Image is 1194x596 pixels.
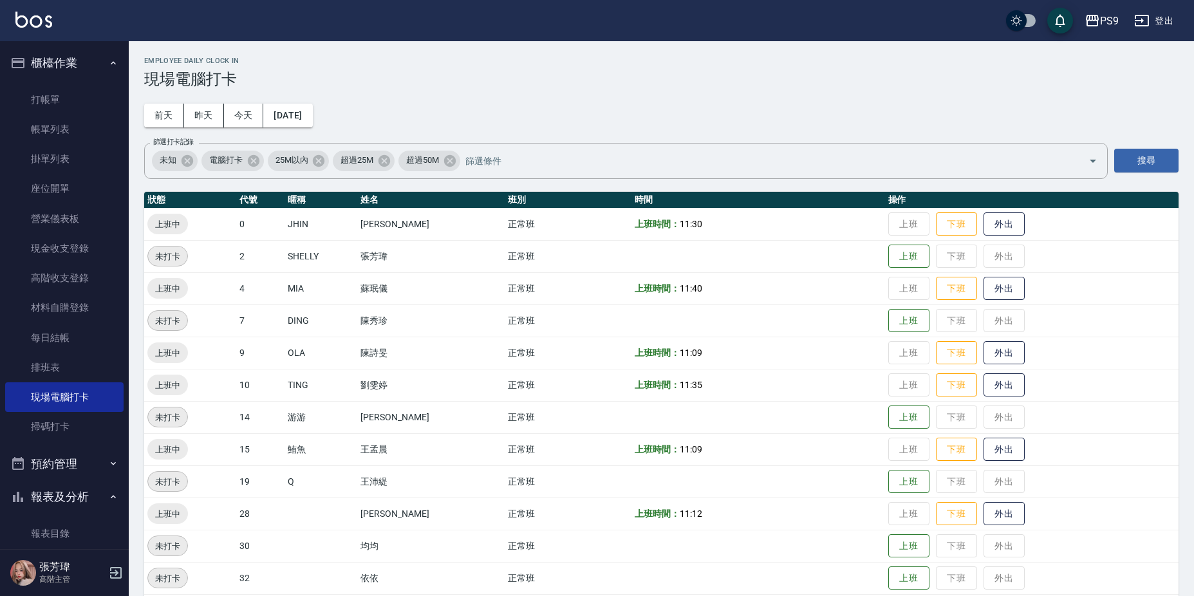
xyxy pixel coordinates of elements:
[236,498,285,530] td: 28
[285,433,358,465] td: 鮪魚
[333,154,381,167] span: 超過25M
[888,534,929,558] button: 上班
[357,272,505,304] td: 蘇珉儀
[5,447,124,481] button: 預約管理
[39,561,105,573] h5: 張芳瑋
[462,149,1066,172] input: 篩選條件
[5,323,124,353] a: 每日結帳
[144,192,236,209] th: 狀態
[184,104,224,127] button: 昨天
[15,12,52,28] img: Logo
[357,530,505,562] td: 均均
[236,272,285,304] td: 4
[357,401,505,433] td: [PERSON_NAME]
[333,151,395,171] div: 超過25M
[984,277,1025,301] button: 外出
[888,309,929,333] button: 上班
[505,369,631,401] td: 正常班
[936,438,977,461] button: 下班
[285,272,358,304] td: MIA
[5,85,124,115] a: 打帳單
[357,208,505,240] td: [PERSON_NAME]
[268,154,316,167] span: 25M以內
[147,282,188,295] span: 上班中
[888,470,929,494] button: 上班
[236,240,285,272] td: 2
[5,412,124,442] a: 掃碼打卡
[147,378,188,392] span: 上班中
[888,566,929,590] button: 上班
[398,151,460,171] div: 超過50M
[5,382,124,412] a: 現場電腦打卡
[635,283,680,293] b: 上班時間：
[635,348,680,358] b: 上班時間：
[153,137,194,147] label: 篩選打卡記錄
[268,151,330,171] div: 25M以內
[505,272,631,304] td: 正常班
[1083,151,1103,171] button: Open
[357,369,505,401] td: 劉雯婷
[236,369,285,401] td: 10
[680,508,702,519] span: 11:12
[505,192,631,209] th: 班別
[505,401,631,433] td: 正常班
[680,380,702,390] span: 11:35
[147,443,188,456] span: 上班中
[505,465,631,498] td: 正常班
[144,104,184,127] button: 前天
[148,475,187,489] span: 未打卡
[152,154,184,167] span: 未知
[984,438,1025,461] button: 外出
[285,369,358,401] td: TING
[505,498,631,530] td: 正常班
[236,208,285,240] td: 0
[885,192,1179,209] th: 操作
[236,337,285,369] td: 9
[984,502,1025,526] button: 外出
[505,240,631,272] td: 正常班
[936,212,977,236] button: 下班
[680,219,702,229] span: 11:30
[201,151,264,171] div: 電腦打卡
[357,498,505,530] td: [PERSON_NAME]
[236,530,285,562] td: 30
[144,70,1179,88] h3: 現場電腦打卡
[936,373,977,397] button: 下班
[888,405,929,429] button: 上班
[5,353,124,382] a: 排班表
[285,240,358,272] td: SHELLY
[357,433,505,465] td: 王孟晨
[236,304,285,337] td: 7
[39,573,105,585] p: 高階主管
[505,433,631,465] td: 正常班
[147,218,188,231] span: 上班中
[236,465,285,498] td: 19
[505,208,631,240] td: 正常班
[505,530,631,562] td: 正常班
[680,283,702,293] span: 11:40
[635,219,680,229] b: 上班時間：
[1047,8,1073,33] button: save
[147,507,188,521] span: 上班中
[5,480,124,514] button: 報表及分析
[236,401,285,433] td: 14
[152,151,198,171] div: 未知
[631,192,884,209] th: 時間
[505,562,631,594] td: 正常班
[236,192,285,209] th: 代號
[357,240,505,272] td: 張芳瑋
[1079,8,1124,34] button: PS9
[236,562,285,594] td: 32
[148,411,187,424] span: 未打卡
[635,444,680,454] b: 上班時間：
[5,293,124,322] a: 材料自購登錄
[888,245,929,268] button: 上班
[984,373,1025,397] button: 外出
[357,192,505,209] th: 姓名
[357,304,505,337] td: 陳秀珍
[398,154,447,167] span: 超過50M
[680,444,702,454] span: 11:09
[201,154,250,167] span: 電腦打卡
[680,348,702,358] span: 11:09
[263,104,312,127] button: [DATE]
